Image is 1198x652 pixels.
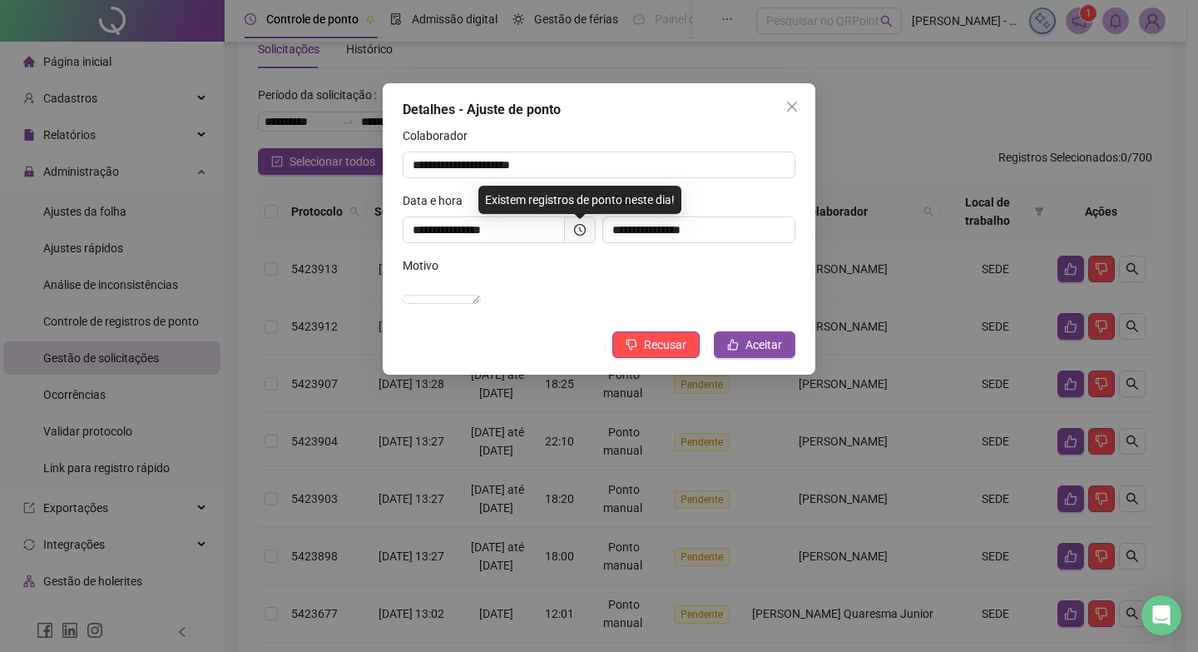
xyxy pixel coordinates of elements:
span: close [785,100,799,113]
button: Recusar [612,331,700,358]
span: dislike [626,339,637,351]
label: Data e hora [403,192,473,210]
label: Colaborador [403,127,478,145]
button: Close [779,93,805,120]
span: Aceitar [745,336,782,354]
div: Detalhes - Ajuste de ponto [403,100,795,120]
span: like [727,339,739,351]
div: Open Intercom Messenger [1141,595,1181,635]
div: Existem registros de ponto neste dia! [478,186,681,214]
span: clock-circle [574,224,586,236]
span: Recusar [644,336,686,354]
label: Motivo [403,256,449,275]
button: Aceitar [714,331,795,358]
